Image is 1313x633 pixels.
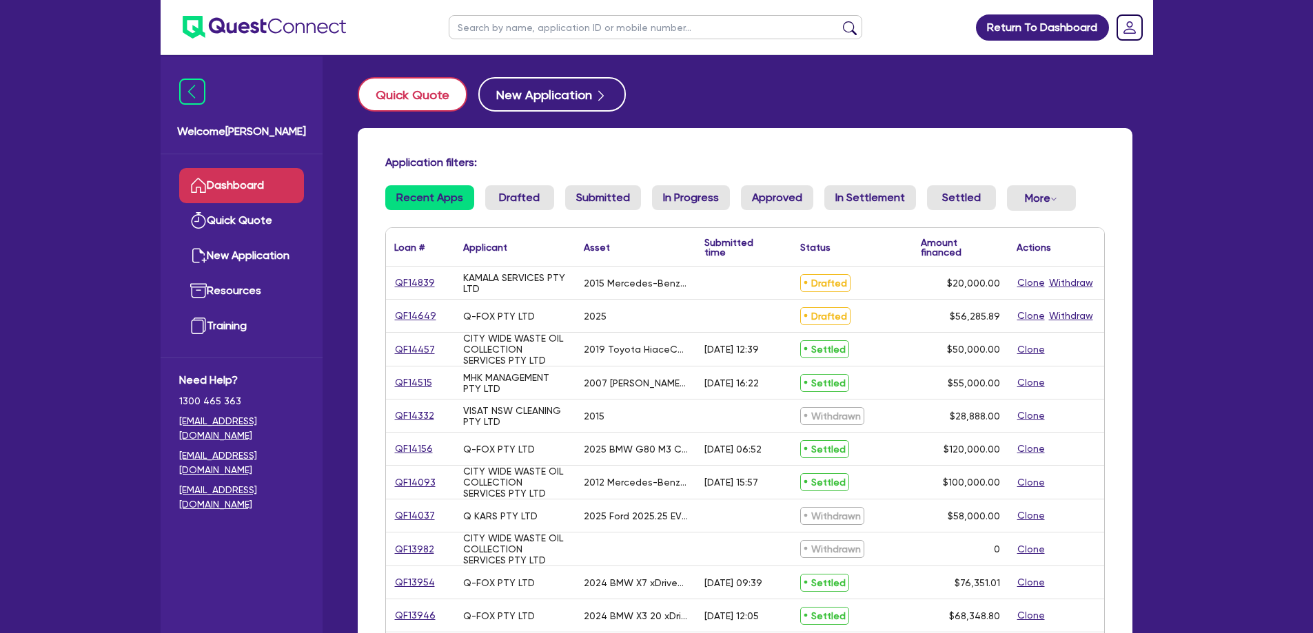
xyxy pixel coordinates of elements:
div: [DATE] 12:39 [704,344,759,355]
div: Q-FOX PTY LTD [463,577,535,588]
div: [DATE] 15:57 [704,477,758,488]
span: Settled [800,374,849,392]
div: [DATE] 12:05 [704,610,759,621]
span: Settled [800,473,849,491]
button: Clone [1017,408,1046,424]
button: Withdraw [1048,275,1094,291]
h4: Application filters: [385,156,1105,169]
div: 2019 Toyota HiaceCP 200 SE PVF [584,344,688,355]
div: KAMALA SERVICES PTY LTD [463,272,567,294]
div: Q-FOX PTY LTD [463,311,535,322]
a: [EMAIL_ADDRESS][DOMAIN_NAME] [179,448,304,477]
span: $58,000.00 [948,510,1000,521]
div: Submitted time [704,238,771,257]
span: Settled [800,440,849,458]
span: Withdrawn [800,407,864,425]
div: Amount financed [921,238,1000,257]
div: Applicant [463,242,507,252]
span: $50,000.00 [947,344,1000,355]
div: [DATE] 06:52 [704,444,762,455]
div: Asset [584,242,610,252]
a: QF14649 [394,308,437,324]
a: In Progress [652,185,730,210]
span: $55,000.00 [948,377,1000,388]
button: Clone [1017,375,1046,391]
span: 1300 465 363 [179,394,304,408]
span: $76,351.01 [955,577,1000,588]
div: Q KARS PTY LTD [463,510,538,521]
span: Settled [800,574,849,592]
img: training [190,318,207,334]
div: 2024 BMW X7 xDrive40d G07 [584,577,688,588]
a: QF14037 [394,508,436,523]
a: Settled [927,185,996,210]
div: 0 [994,543,1000,554]
div: 2025 [584,311,607,322]
a: Submitted [565,185,641,210]
span: $56,285.89 [950,311,1000,322]
button: Clone [1017,275,1046,291]
button: Clone [1017,608,1046,623]
span: Settled [800,607,849,625]
span: Withdrawn [800,540,864,558]
button: Clone [1017,574,1046,590]
div: Actions [1017,242,1051,252]
button: Clone [1017,342,1046,357]
a: Dashboard [179,168,304,203]
a: Resources [179,273,304,309]
div: Q-FOX PTY LTD [463,610,535,621]
div: [DATE] 16:22 [704,377,759,388]
a: Recent Apps [385,185,474,210]
div: 2025 Ford 2025.25 EVEREST WILDTRAK 4X4 3.0L V6 T/DIESEL 10SPD AUTO [584,510,688,521]
div: MHK MANAGEMENT PTY LTD [463,372,567,394]
div: CITY WIDE WASTE OIL COLLECTION SERVICES PTY LTD [463,333,567,366]
span: $28,888.00 [950,411,1000,422]
button: Clone [1017,475,1046,490]
button: Clone [1017,441,1046,457]
button: Withdraw [1048,308,1094,324]
span: $100,000.00 [943,477,1000,488]
span: Drafted [800,274,851,292]
a: Training [179,309,304,344]
button: New Application [478,77,626,112]
span: Drafted [800,307,851,325]
img: quick-quote [190,212,207,229]
div: 2012 Mercedes-Benz Sprinter 906 [584,477,688,488]
a: QF13954 [394,574,436,590]
div: [DATE] 09:39 [704,577,762,588]
a: QF14093 [394,475,436,490]
span: Need Help? [179,372,304,388]
a: QF14839 [394,275,436,291]
div: 2024 BMW X3 20 xDrive G45 [584,610,688,621]
span: $120,000.00 [944,444,1000,455]
a: [EMAIL_ADDRESS][DOMAIN_NAME] [179,483,304,512]
div: Q-FOX PTY LTD [463,444,535,455]
div: 2015 [584,411,604,422]
div: CITY WIDE WASTE OIL COLLECTION SERVICES PTY LTD [463,466,567,499]
a: Quick Quote [358,77,478,112]
a: Drafted [485,185,554,210]
span: $68,348.80 [949,610,1000,621]
a: Return To Dashboard [976,14,1109,41]
a: QF14156 [394,441,434,457]
button: Dropdown toggle [1007,185,1076,211]
a: In Settlement [824,185,916,210]
span: $20,000.00 [947,278,1000,289]
button: Clone [1017,308,1046,324]
div: 2025 BMW G80 M3 Competition M xDrive Sedan Sedan [584,444,688,455]
img: new-application [190,247,207,264]
button: Quick Quote [358,77,467,112]
a: QF14515 [394,375,433,391]
input: Search by name, application ID or mobile number... [449,15,862,39]
button: Clone [1017,541,1046,557]
img: icon-menu-close [179,79,205,105]
img: resources [190,282,207,299]
img: quest-connect-logo-blue [183,16,346,39]
span: Settled [800,340,849,358]
a: New Application [179,238,304,273]
span: Welcome [PERSON_NAME] [177,123,306,140]
span: Withdrawn [800,507,864,525]
a: Dropdown toggle [1112,10,1148,45]
a: QF13982 [394,541,435,557]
